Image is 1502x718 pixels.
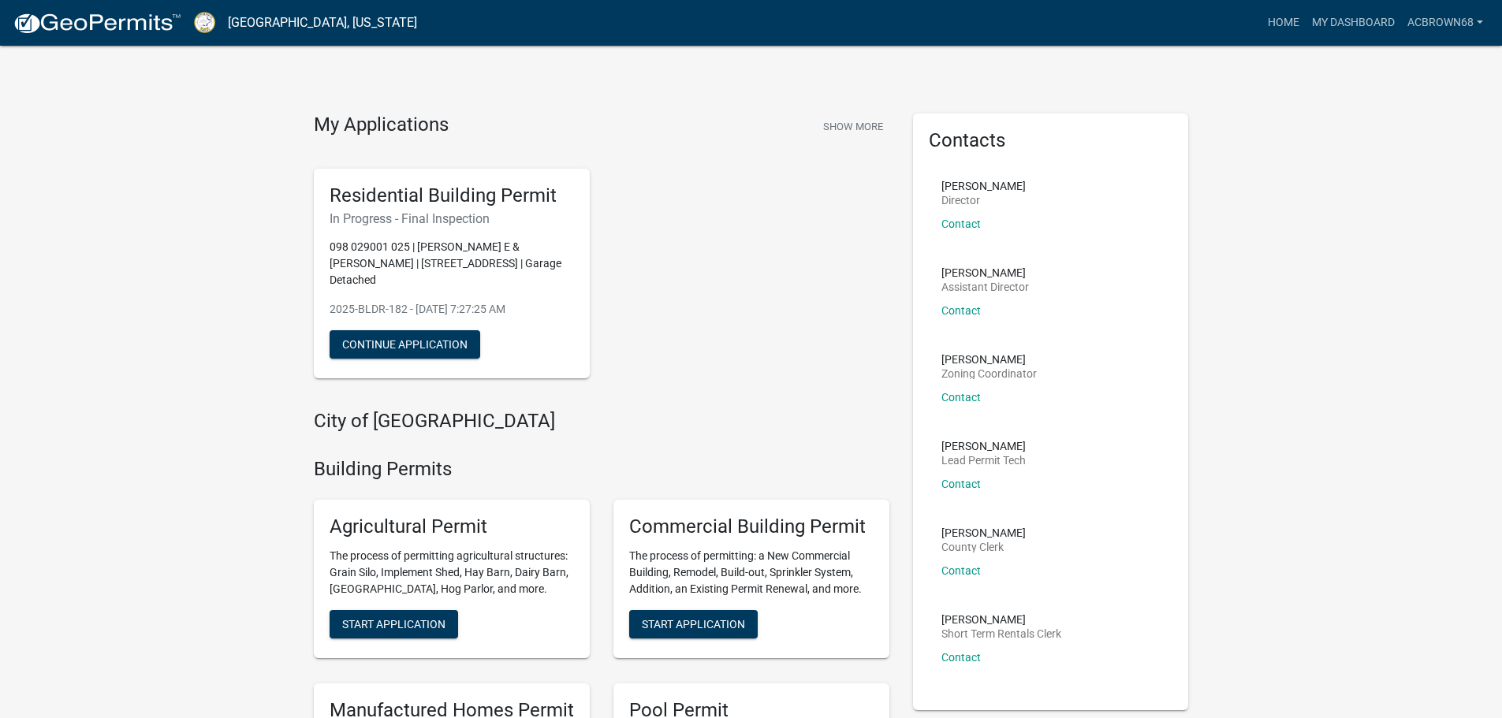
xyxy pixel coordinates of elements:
h6: In Progress - Final Inspection [330,211,574,226]
a: My Dashboard [1306,8,1401,38]
p: Short Term Rentals Clerk [941,628,1061,639]
a: Contact [941,651,981,664]
h5: Commercial Building Permit [629,515,874,538]
p: The process of permitting: a New Commercial Building, Remodel, Build-out, Sprinkler System, Addit... [629,548,874,597]
a: Contact [941,391,981,404]
a: [GEOGRAPHIC_DATA], [US_STATE] [228,9,417,36]
button: Continue Application [330,330,480,359]
button: Start Application [330,610,458,638]
p: [PERSON_NAME] [941,267,1029,278]
p: [PERSON_NAME] [941,354,1037,365]
button: Show More [817,113,889,140]
a: Contact [941,564,981,577]
p: Director [941,195,1026,206]
h5: Agricultural Permit [330,515,574,538]
p: 098 029001 025 | [PERSON_NAME] E & [PERSON_NAME] | [STREET_ADDRESS] | Garage Detached [330,239,574,288]
p: [PERSON_NAME] [941,180,1026,192]
p: County Clerk [941,541,1026,552]
a: Acbrown68 [1401,8,1489,38]
p: Zoning Coordinator [941,368,1037,379]
h5: Contacts [929,129,1173,152]
p: Assistant Director [941,281,1029,292]
h4: Building Permits [314,458,889,481]
button: Start Application [629,610,758,638]
h5: Residential Building Permit [330,184,574,207]
a: Contact [941,218,981,230]
p: Lead Permit Tech [941,455,1026,466]
span: Start Application [342,617,445,630]
p: The process of permitting agricultural structures: Grain Silo, Implement Shed, Hay Barn, Dairy Ba... [330,548,574,597]
img: Putnam County, Georgia [194,12,215,33]
h4: My Applications [314,113,449,137]
a: Contact [941,478,981,490]
p: 2025-BLDR-182 - [DATE] 7:27:25 AM [330,301,574,318]
span: Start Application [642,617,745,630]
h4: City of [GEOGRAPHIC_DATA] [314,410,889,433]
p: [PERSON_NAME] [941,441,1026,452]
a: Home [1262,8,1306,38]
p: [PERSON_NAME] [941,614,1061,625]
p: [PERSON_NAME] [941,527,1026,538]
a: Contact [941,304,981,317]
